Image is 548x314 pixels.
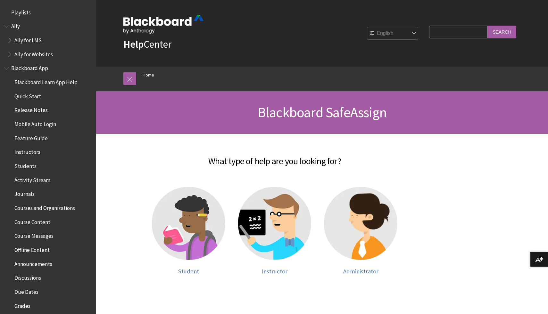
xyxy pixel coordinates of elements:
[152,187,225,260] img: Student help
[4,21,92,60] nav: Book outline for Anthology Ally Help
[14,175,50,183] span: Activity Stream
[4,7,92,18] nav: Book outline for Playlists
[487,26,516,38] input: Search
[14,259,52,267] span: Announcements
[143,71,154,79] a: Home
[14,203,75,211] span: Courses and Organizations
[14,91,41,100] span: Quick Start
[262,268,287,275] span: Instructor
[14,272,41,281] span: Discussions
[14,105,48,114] span: Release Notes
[14,286,38,295] span: Due Dates
[14,245,50,253] span: Offline Content
[14,35,42,44] span: Ally for LMS
[258,103,386,121] span: Blackboard SafeAssign
[11,7,31,16] span: Playlists
[14,189,35,197] span: Journals
[343,268,378,275] span: Administrator
[367,27,419,40] select: Site Language Selector
[178,268,199,275] span: Student
[324,187,397,275] a: Administrator help Administrator
[14,77,78,85] span: Blackboard Learn App Help
[152,187,225,275] a: Student help Student
[123,38,144,51] strong: Help
[238,187,311,275] a: Instructor help Instructor
[11,63,48,72] span: Blackboard App
[14,147,40,156] span: Instructors
[324,187,397,260] img: Administrator help
[123,15,203,34] img: Blackboard by Anthology
[123,38,171,51] a: HelpCenter
[14,119,56,127] span: Mobile Auto Login
[14,133,48,141] span: Feature Guide
[14,217,50,225] span: Course Content
[14,49,53,58] span: Ally for Websites
[14,231,54,239] span: Course Messages
[14,161,37,169] span: Students
[238,187,311,260] img: Instructor help
[11,21,20,30] span: Ally
[103,147,447,168] h2: What type of help are you looking for?
[14,301,30,309] span: Grades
